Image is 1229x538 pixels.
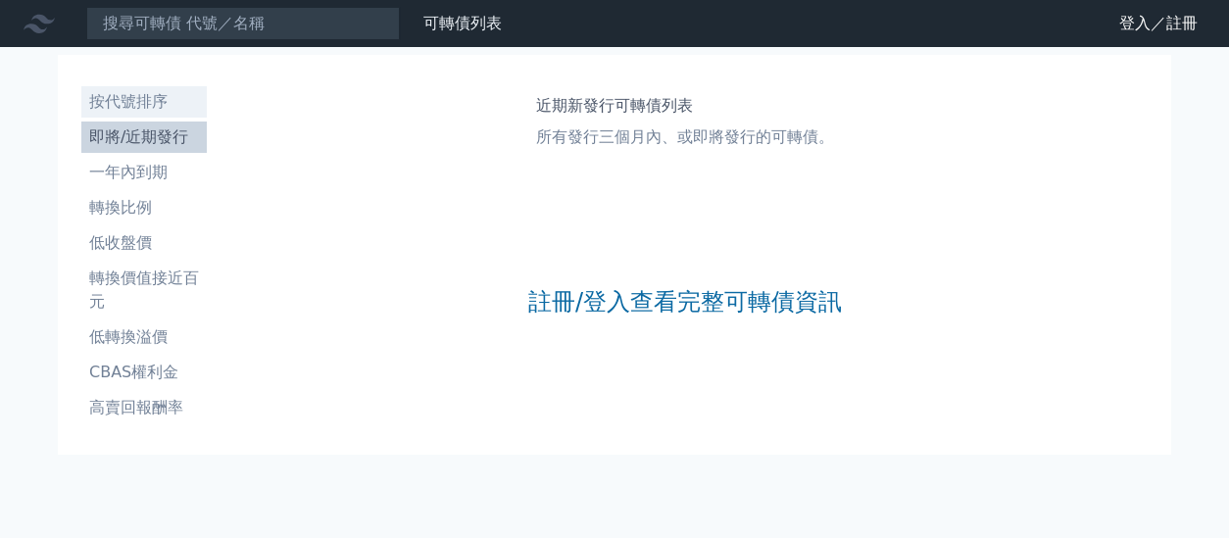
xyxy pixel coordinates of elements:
li: 按代號排序 [81,90,207,114]
a: 一年內到期 [81,157,207,188]
li: 即將/近期發行 [81,125,207,149]
li: CBAS權利金 [81,361,207,384]
a: 低轉換溢價 [81,321,207,353]
li: 低轉換溢價 [81,325,207,349]
a: 轉換比例 [81,192,207,223]
a: 可轉債列表 [423,14,502,32]
a: CBAS權利金 [81,357,207,388]
h1: 近期新發行可轉債列表 [536,94,834,118]
li: 轉換比例 [81,196,207,220]
a: 註冊/登入查看完整可轉債資訊 [528,286,842,318]
a: 即將/近期發行 [81,122,207,153]
li: 一年內到期 [81,161,207,184]
p: 所有發行三個月內、或即將發行的可轉債。 [536,125,834,149]
input: 搜尋可轉債 代號／名稱 [86,7,400,40]
a: 按代號排序 [81,86,207,118]
li: 低收盤價 [81,231,207,255]
a: 登入／註冊 [1104,8,1213,39]
a: 高賣回報酬率 [81,392,207,423]
a: 轉換價值接近百元 [81,263,207,318]
li: 轉換價值接近百元 [81,267,207,314]
li: 高賣回報酬率 [81,396,207,419]
a: 低收盤價 [81,227,207,259]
